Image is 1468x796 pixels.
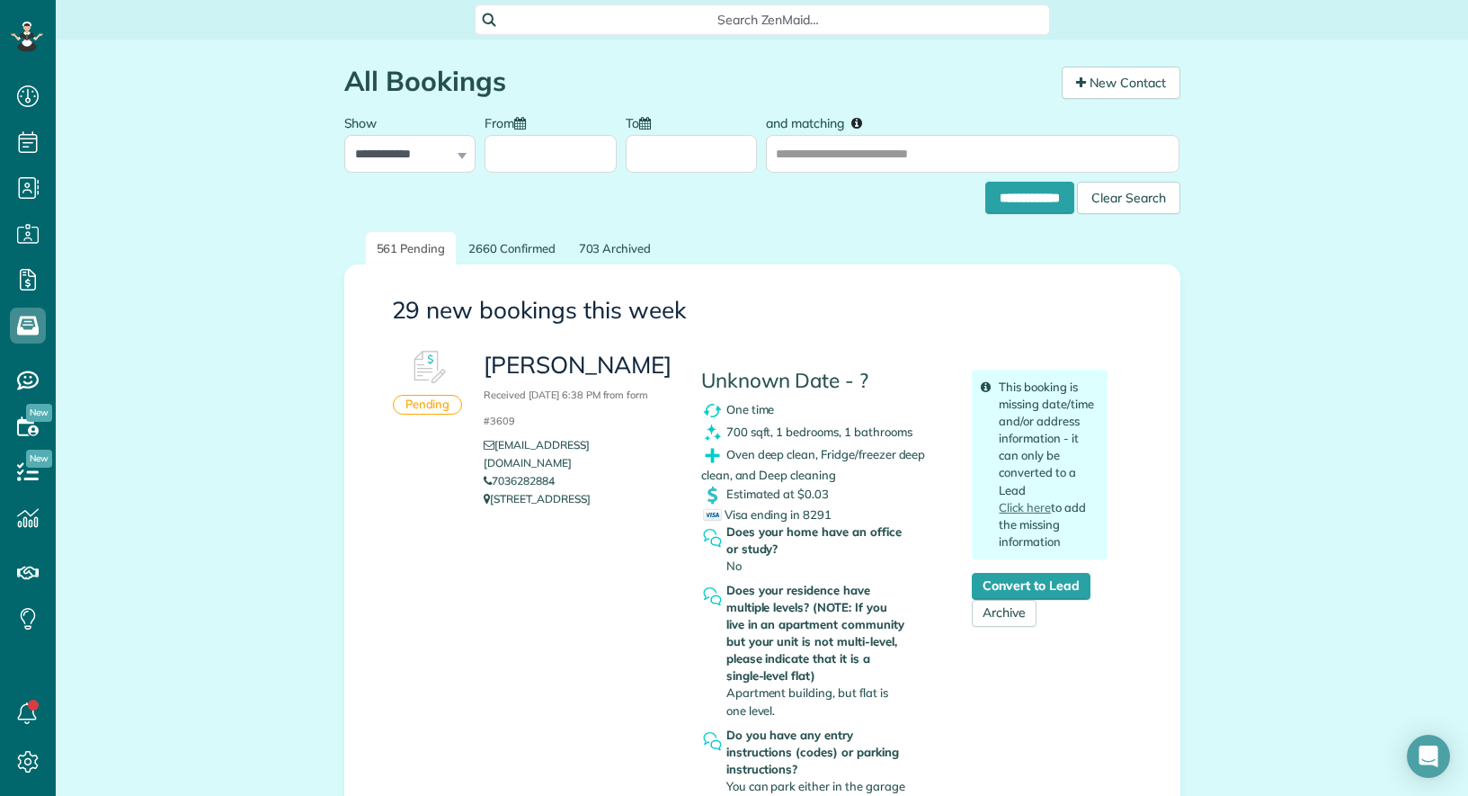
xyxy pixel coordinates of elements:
a: 561 Pending [366,232,457,265]
span: No [726,559,742,573]
a: 2660 Confirmed [458,232,565,265]
img: question_symbol_icon-fa7b350da2b2fea416cef77984ae4cf4944ea5ab9e3d5925827a5d6b7129d3f6.png [701,527,724,550]
strong: Do you have any entry instructions (codes) or parking instructions? [726,727,908,778]
h3: [PERSON_NAME] [484,353,673,430]
span: New [26,404,52,422]
img: question_symbol_icon-fa7b350da2b2fea416cef77984ae4cf4944ea5ab9e3d5925827a5d6b7129d3f6.png [701,730,724,753]
span: Apartment building, but flat is one level. [726,685,888,717]
a: Archive [972,600,1036,627]
span: 700 sqft, 1 bedrooms, 1 bathrooms [726,425,912,439]
a: Convert to Lead [972,573,1090,600]
img: dollar_symbol_icon-bd8a6898b2649ec353a9eba708ae97d8d7348bddd7d2aed9b7e4bf5abd9f4af5.png [701,484,724,506]
p: [STREET_ADDRESS] [484,490,673,508]
div: This booking is missing date/time and/or address information - it can only be converted to a Lead... [972,370,1108,559]
span: Estimated at $0.03 [726,487,829,501]
img: Booking #596166 [401,341,455,395]
span: One time [726,402,775,416]
img: question_symbol_icon-fa7b350da2b2fea416cef77984ae4cf4944ea5ab9e3d5925827a5d6b7129d3f6.png [701,586,724,608]
a: Clear Search [1077,184,1180,199]
a: [EMAIL_ADDRESS][DOMAIN_NAME] [484,438,589,470]
span: Oven deep clean, Fridge/freezer deep clean, and Deep cleaning [701,447,926,482]
img: extras_symbol_icon-f5f8d448bd4f6d592c0b405ff41d4b7d97c126065408080e4130a9468bdbe444.png [701,444,724,467]
img: clean_symbol_icon-dd072f8366c07ea3eb8378bb991ecd12595f4b76d916a6f83395f9468ae6ecae.png [701,422,724,444]
a: New Contact [1062,67,1180,99]
small: Received [DATE] 6:38 PM from form #3609 [484,389,648,427]
h1: All Bookings [344,67,1048,96]
span: New [26,450,52,468]
label: From [485,105,535,139]
div: Pending [393,395,463,415]
label: To [626,105,660,139]
a: 703 Archived [568,232,663,265]
div: Open Intercom Messenger [1407,735,1450,778]
a: 7036282884 [484,474,555,487]
div: Clear Search [1077,182,1180,214]
h4: Unknown Date - ? [701,370,946,392]
img: recurrence_symbol_icon-7cc721a9f4fb8f7b0289d3d97f09a2e367b638918f1a67e51b1e7d8abe5fb8d8.png [701,399,724,422]
span: Visa ending in 8291 [703,507,832,522]
h3: 29 new bookings this week [392,298,1133,324]
a: Click here [999,500,1051,514]
strong: Does your home have an office or study? [726,523,908,558]
label: and matching [766,105,875,139]
strong: Does your residence have multiple levels? (NOTE: If you live in an apartment community but your u... [726,582,908,684]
